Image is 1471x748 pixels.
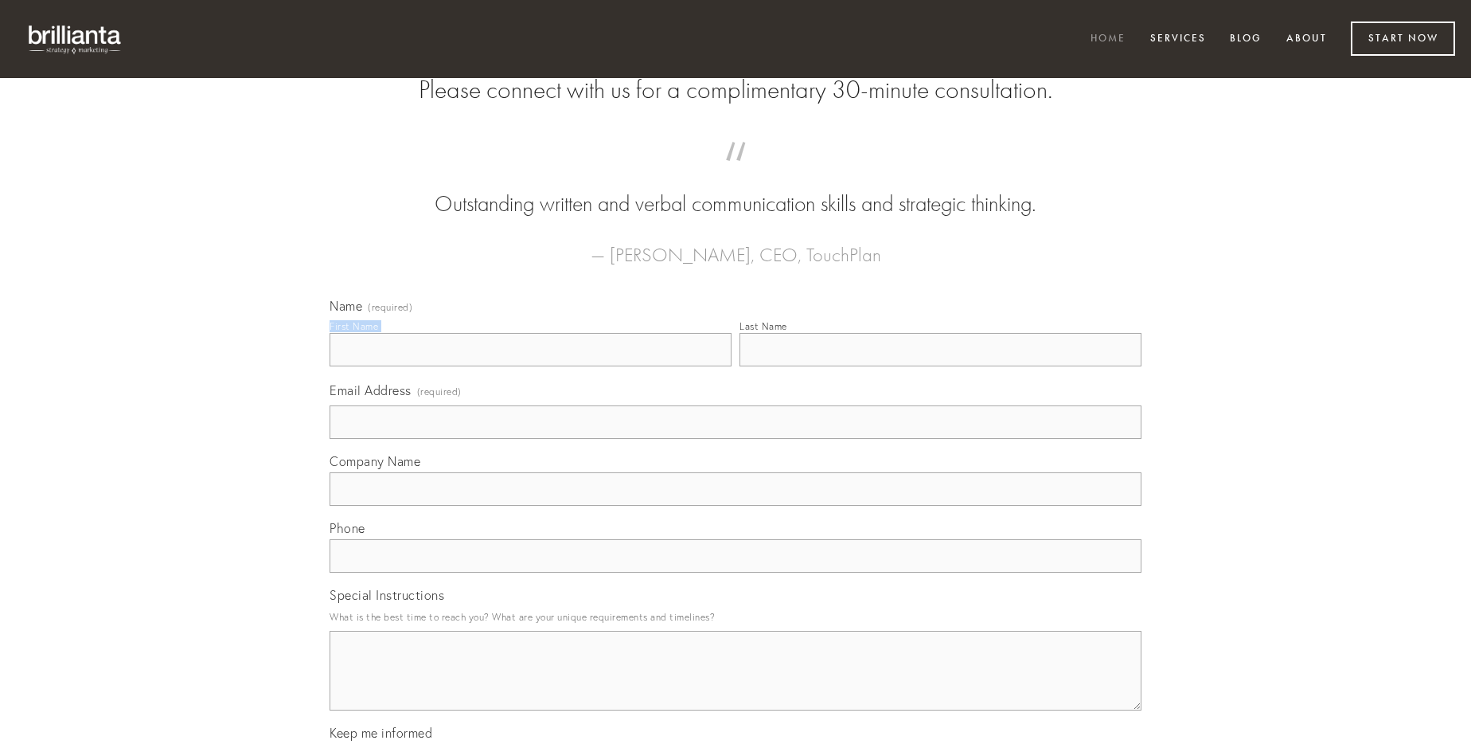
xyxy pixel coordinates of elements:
[16,16,135,62] img: brillianta - research, strategy, marketing
[330,587,444,603] span: Special Instructions
[1080,26,1136,53] a: Home
[330,453,420,469] span: Company Name
[1219,26,1272,53] a: Blog
[368,303,412,312] span: (required)
[1276,26,1337,53] a: About
[355,158,1116,220] blockquote: Outstanding written and verbal communication skills and strategic thinking.
[355,220,1116,271] figcaption: — [PERSON_NAME], CEO, TouchPlan
[330,520,365,536] span: Phone
[330,382,412,398] span: Email Address
[1140,26,1216,53] a: Services
[330,606,1141,628] p: What is the best time to reach you? What are your unique requirements and timelines?
[330,75,1141,105] h2: Please connect with us for a complimentary 30-minute consultation.
[355,158,1116,189] span: “
[330,725,432,741] span: Keep me informed
[417,381,462,402] span: (required)
[739,320,787,332] div: Last Name
[330,298,362,314] span: Name
[330,320,378,332] div: First Name
[1351,22,1455,56] a: Start Now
